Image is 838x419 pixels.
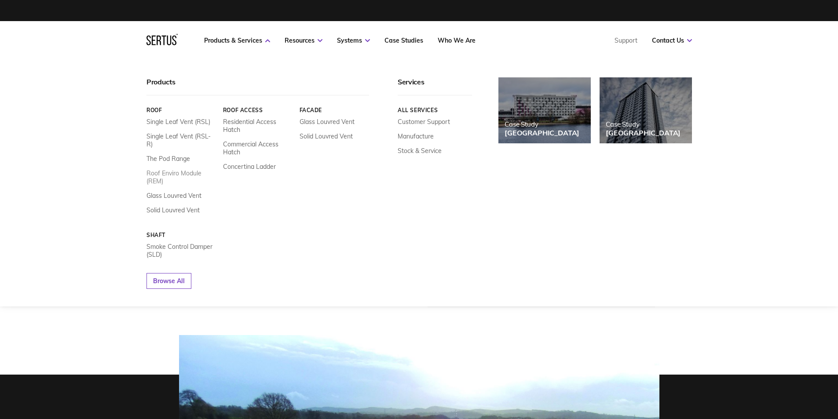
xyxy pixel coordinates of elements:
[615,36,637,44] a: Support
[498,77,591,143] a: Case Study[GEOGRAPHIC_DATA]
[384,36,423,44] a: Case Studies
[600,77,692,143] a: Case Study[GEOGRAPHIC_DATA]
[398,132,434,140] a: Manufacture
[606,120,681,128] div: Case Study
[505,120,579,128] div: Case Study
[299,118,354,126] a: Glass Louvred Vent
[398,147,442,155] a: Stock & Service
[146,192,201,200] a: Glass Louvred Vent
[146,243,216,259] a: Smoke Control Damper (SLD)
[223,140,293,156] a: Commercial Access Hatch
[146,132,216,148] a: Single Leaf Vent (RSL-R)
[146,169,216,185] a: Roof Enviro Module (REM)
[146,77,369,95] div: Products
[652,36,692,44] a: Contact Us
[680,317,838,419] iframe: Chat Widget
[146,273,191,289] a: Browse All
[285,36,322,44] a: Resources
[299,132,352,140] a: Solid Louvred Vent
[398,118,450,126] a: Customer Support
[223,163,275,171] a: Concertina Ladder
[398,77,472,95] div: Services
[204,36,270,44] a: Products & Services
[438,36,476,44] a: Who We Are
[223,118,293,134] a: Residential Access Hatch
[146,107,216,113] a: Roof
[337,36,370,44] a: Systems
[606,128,681,137] div: [GEOGRAPHIC_DATA]
[223,107,293,113] a: Roof Access
[398,107,472,113] a: All services
[299,107,369,113] a: Facade
[146,206,200,214] a: Solid Louvred Vent
[505,128,579,137] div: [GEOGRAPHIC_DATA]
[146,118,210,126] a: Single Leaf Vent (RSL)
[146,155,190,163] a: The Pod Range
[146,232,216,238] a: Shaft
